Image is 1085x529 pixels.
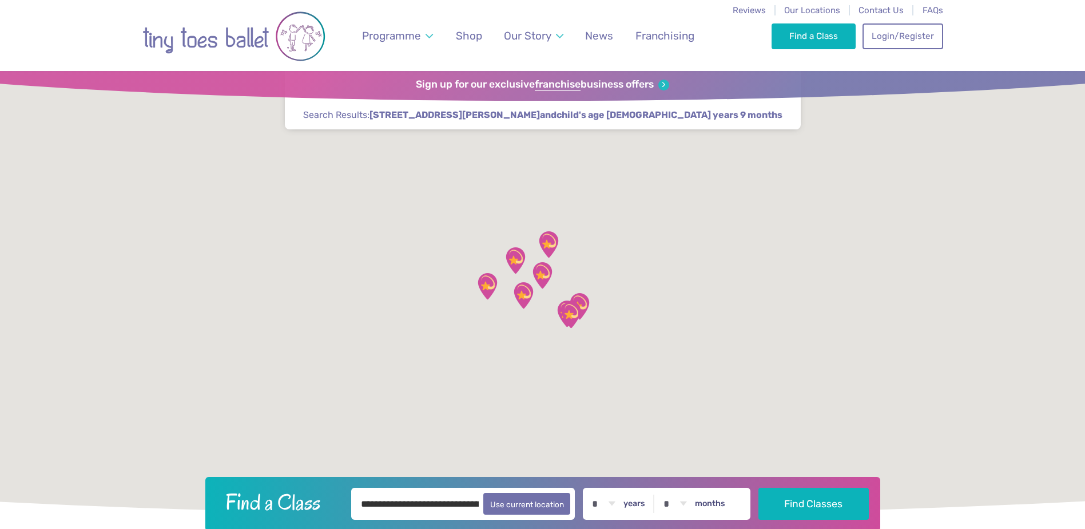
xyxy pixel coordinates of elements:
img: tiny toes ballet [142,7,325,65]
span: Shop [456,29,482,42]
div: The Birches Scout Hut [528,261,557,290]
a: Programme [356,22,438,49]
label: years [623,499,645,509]
a: Login/Register [863,23,943,49]
span: News [585,29,613,42]
a: Our Story [498,22,569,49]
div: 360 Play [473,272,502,301]
div: The Stables [557,300,585,329]
a: Franchising [630,22,700,49]
span: Franchising [635,29,694,42]
span: [STREET_ADDRESS][PERSON_NAME] [369,109,540,121]
strong: and [369,109,782,120]
a: Reviews [733,5,766,15]
strong: franchise [535,78,581,91]
a: Our Locations [784,5,840,15]
a: Contact Us [859,5,904,15]
button: Use current location [483,493,571,515]
h2: Find a Class [216,488,343,516]
a: FAQs [923,5,943,15]
span: Programme [362,29,421,42]
span: child's age [DEMOGRAPHIC_DATA] years 9 months [557,109,782,121]
button: Find Classes [758,488,869,520]
div: @ The Studio Leigh [557,301,585,329]
div: St George's Church Hall [509,281,538,310]
span: Our Story [504,29,551,42]
div: Runwell Village Hall [501,246,530,275]
label: months [695,499,725,509]
a: News [580,22,619,49]
div: Leigh Community Centre [553,299,581,328]
a: Sign up for our exclusivefranchisebusiness offers [416,78,669,91]
div: Champions Manor Hall [534,230,563,259]
a: Shop [450,22,487,49]
div: Saint Peter's Church Youth Hall [565,292,594,321]
a: Find a Class [772,23,856,49]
